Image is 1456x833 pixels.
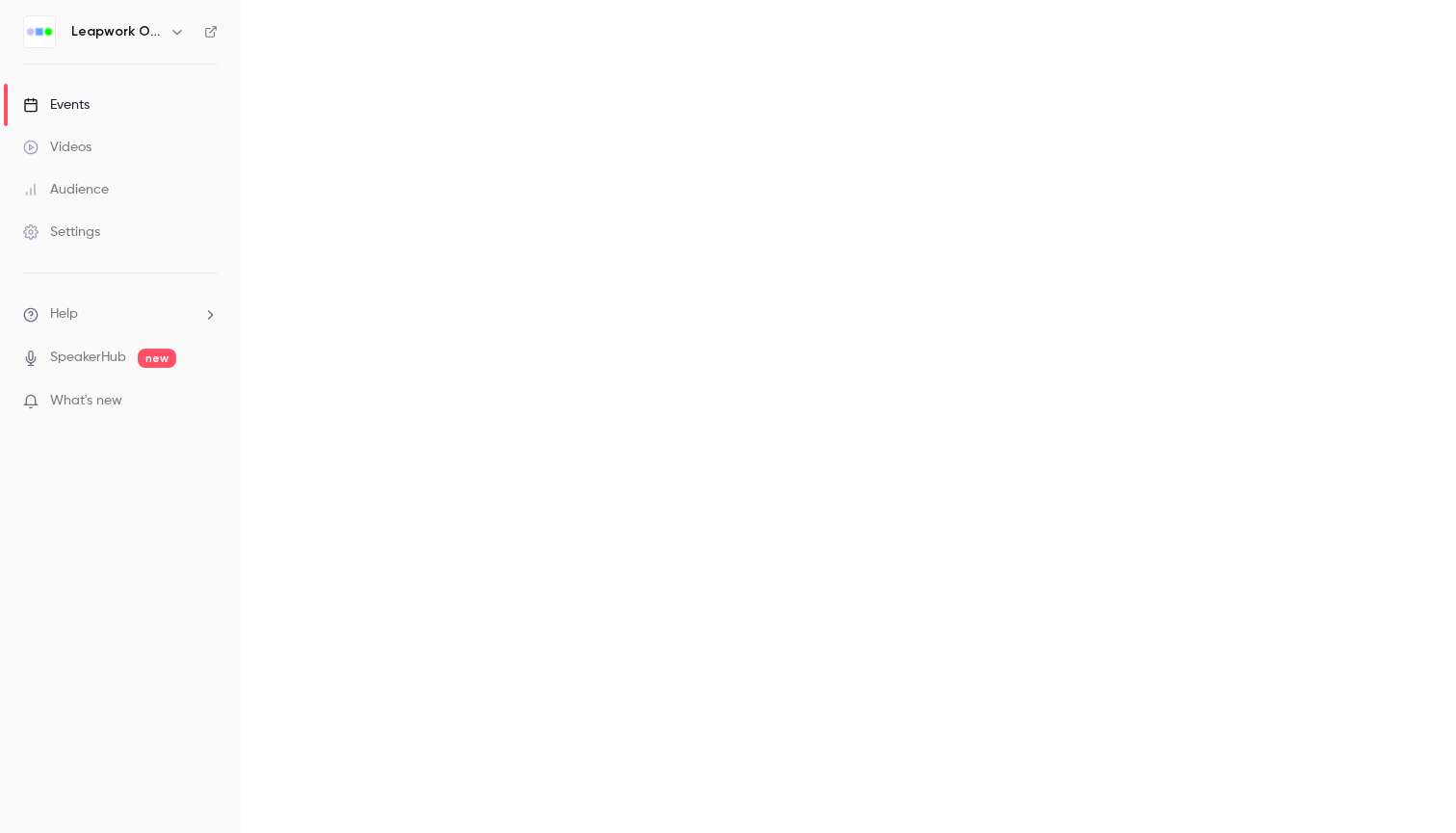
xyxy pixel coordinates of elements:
div: Videos [23,138,91,157]
li: help-dropdown-opener [23,304,218,325]
div: Settings [23,222,100,242]
img: Leapwork Online Event [24,16,55,47]
div: Events [23,95,90,115]
div: Audience [23,180,109,199]
span: new [138,349,176,368]
a: SpeakerHub [50,348,126,368]
h6: Leapwork Online Event [71,22,162,41]
span: What's new [50,391,122,411]
span: Help [50,304,78,325]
